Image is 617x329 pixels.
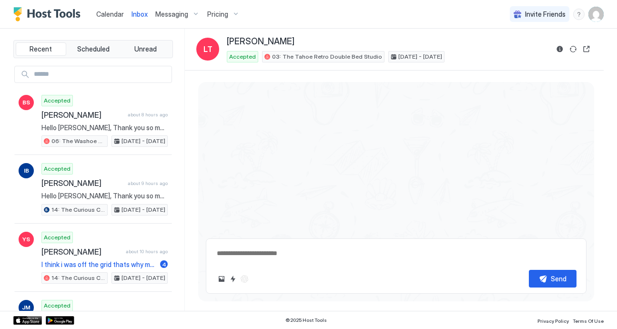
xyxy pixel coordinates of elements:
span: JM [22,303,30,312]
button: Quick reply [227,273,239,285]
button: Recent [16,42,66,56]
button: Send [529,270,577,288]
span: Accepted [44,96,71,105]
span: [PERSON_NAME] [227,36,294,47]
span: [DATE] - [DATE] [121,274,165,282]
div: User profile [588,7,604,22]
span: Accepted [44,233,71,242]
span: [PERSON_NAME] [41,247,122,257]
span: 4 [162,261,166,268]
button: Sync reservation [567,43,579,55]
span: 14: The Curious Cub Pet Friendly Studio [51,206,105,214]
span: I think i was off the grid thats why message didn’t kicked in till I connected to the WiFi. [41,260,156,269]
span: Hello [PERSON_NAME], Thank you so much for your booking! We'll send the check-in instructions on ... [41,192,168,200]
span: [DATE] - [DATE] [398,52,442,61]
span: © 2025 Host Tools [285,317,327,323]
div: tab-group [13,40,173,58]
span: Pricing [207,10,228,19]
a: Host Tools Logo [13,7,85,21]
span: Unread [134,45,157,53]
span: 06: The Washoe Sierra Studio [51,137,105,145]
span: 14: The Curious Cub Pet Friendly Studio [51,274,105,282]
span: about 8 hours ago [128,112,168,118]
span: about 10 hours ago [126,248,168,255]
span: Privacy Policy [537,318,569,324]
span: YS [22,235,30,244]
span: IB [24,166,29,175]
span: Terms Of Use [573,318,604,324]
input: Input Field [30,66,172,82]
span: Hello [PERSON_NAME], Thank you so much for your booking! We'll send the check-in instructions [DA... [41,123,168,132]
span: Accepted [44,301,71,310]
button: Reservation information [554,43,566,55]
span: BS [22,98,30,107]
span: Calendar [96,10,124,18]
button: Upload image [216,273,227,285]
a: Google Play Store [46,316,74,325]
span: [PERSON_NAME] [41,110,124,120]
span: Scheduled [77,45,110,53]
a: App Store [13,316,42,325]
div: menu [573,9,585,20]
a: Terms Of Use [573,315,604,325]
button: Scheduled [68,42,119,56]
a: Calendar [96,9,124,19]
span: 03: The Tahoe Retro Double Bed Studio [272,52,382,61]
span: Recent [30,45,52,53]
a: Inbox [131,9,148,19]
span: Messaging [155,10,188,19]
button: Unread [120,42,171,56]
a: Privacy Policy [537,315,569,325]
span: [PERSON_NAME] [41,178,124,188]
button: Open reservation [581,43,592,55]
span: about 9 hours ago [128,180,168,186]
div: Send [551,274,566,284]
span: Invite Friends [525,10,566,19]
span: LT [203,43,212,55]
span: Accepted [44,164,71,173]
span: Accepted [229,52,256,61]
span: [DATE] - [DATE] [121,137,165,145]
span: [DATE] - [DATE] [121,206,165,214]
span: Inbox [131,10,148,18]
